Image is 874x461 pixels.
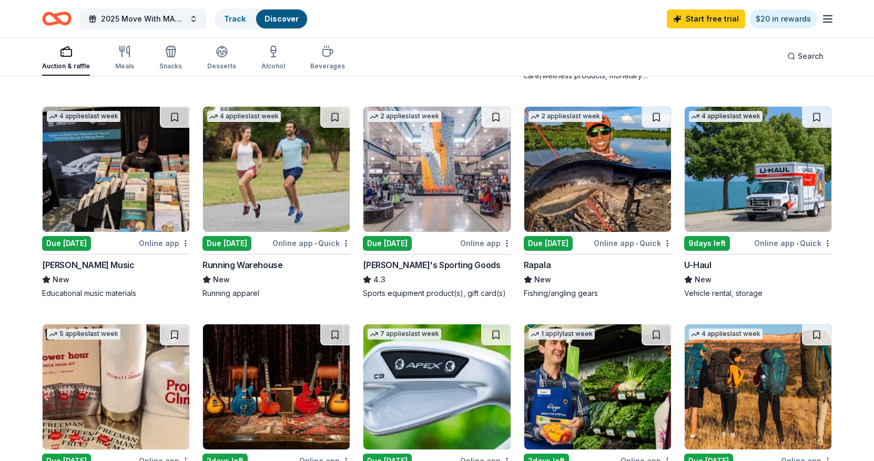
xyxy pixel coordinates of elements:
[224,14,246,23] a: Track
[42,259,134,271] div: [PERSON_NAME] Music
[42,236,91,251] div: Due [DATE]
[689,111,763,122] div: 4 applies last week
[42,106,190,299] a: Image for Alfred Music4 applieslast weekDue [DATE]Online app[PERSON_NAME] MusicNewEducational mus...
[524,107,671,232] img: Image for Rapala
[43,107,189,232] img: Image for Alfred Music
[159,41,182,76] button: Snacks
[684,288,832,299] div: Vehicle rental, storage
[310,41,345,76] button: Beverages
[779,46,832,67] button: Search
[159,62,182,70] div: Snacks
[202,236,251,251] div: Due [DATE]
[373,273,385,286] span: 4.3
[207,41,236,76] button: Desserts
[202,288,350,299] div: Running apparel
[202,106,350,299] a: Image for Running Warehouse4 applieslast weekDue [DATE]Online app•QuickRunning WarehouseNewRunnin...
[368,111,441,122] div: 2 applies last week
[363,236,412,251] div: Due [DATE]
[667,9,745,28] a: Start free trial
[265,14,299,23] a: Discover
[314,239,317,248] span: •
[754,237,832,250] div: Online app Quick
[202,259,282,271] div: Running Warehouse
[534,273,551,286] span: New
[363,259,500,271] div: [PERSON_NAME]'s Sporting Goods
[47,329,120,340] div: 5 applies last week
[115,62,134,70] div: Meals
[215,8,308,29] button: TrackDiscover
[42,288,190,299] div: Educational music materials
[524,259,551,271] div: Rapala
[261,62,285,70] div: Alcohol
[749,9,817,28] a: $20 in rewards
[47,111,120,122] div: 4 applies last week
[207,62,236,70] div: Desserts
[529,329,595,340] div: 1 apply last week
[213,273,230,286] span: New
[363,288,511,299] div: Sports equipment product(s), gift card(s)
[207,111,281,122] div: 4 applies last week
[689,329,763,340] div: 4 applies last week
[203,107,350,232] img: Image for Running Warehouse
[101,13,185,25] span: 2025 Move With MADD - [GEOGRAPHIC_DATA]
[261,41,285,76] button: Alcohol
[524,288,672,299] div: Fishing/angling gears
[115,41,134,76] button: Meals
[272,237,350,250] div: Online app Quick
[685,324,831,449] img: Image for Kelty
[310,62,345,70] div: Beverages
[460,237,511,250] div: Online app
[42,6,72,31] a: Home
[524,106,672,299] a: Image for Rapala2 applieslast weekDue [DATE]Online app•QuickRapalaNewFishing/angling gears
[203,324,350,449] img: Image for Gibson
[80,8,206,29] button: 2025 Move With MADD - [GEOGRAPHIC_DATA]
[695,273,712,286] span: New
[796,239,798,248] span: •
[684,106,832,299] a: Image for U-Haul4 applieslast week9days leftOnline app•QuickU-HaulNewVehicle rental, storage
[42,62,90,70] div: Auction & raffle
[684,259,712,271] div: U-Haul
[42,41,90,76] button: Auction & raffle
[139,237,190,250] div: Online app
[594,237,672,250] div: Online app Quick
[529,111,602,122] div: 2 applies last week
[685,107,831,232] img: Image for U-Haul
[524,236,573,251] div: Due [DATE]
[636,239,638,248] span: •
[363,107,510,232] img: Image for Dick's Sporting Goods
[53,273,69,286] span: New
[684,236,730,251] div: 9 days left
[43,324,189,449] img: Image for Project Glimmer
[368,329,441,340] div: 7 applies last week
[524,324,671,449] img: Image for Kroger
[363,324,510,449] img: Image for Callaway Golf
[363,106,511,299] a: Image for Dick's Sporting Goods2 applieslast weekDue [DATE]Online app[PERSON_NAME]'s Sporting Goo...
[798,50,824,63] span: Search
